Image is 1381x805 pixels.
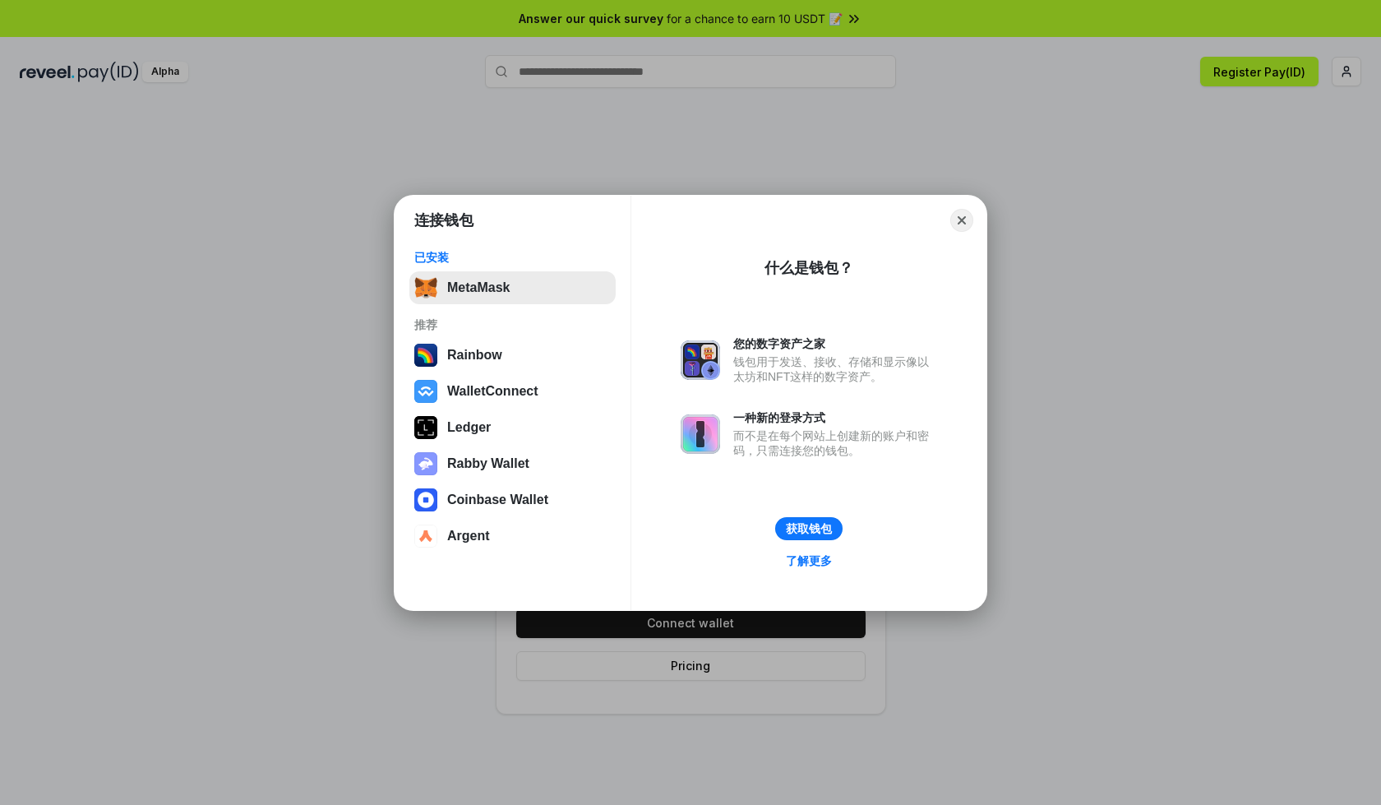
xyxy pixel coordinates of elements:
[681,340,720,380] img: svg+xml,%3Csvg%20xmlns%3D%22http%3A%2F%2Fwww.w3.org%2F2000%2Fsvg%22%20fill%3D%22none%22%20viewBox...
[786,553,832,568] div: 了解更多
[414,452,437,475] img: svg+xml,%3Csvg%20xmlns%3D%22http%3A%2F%2Fwww.w3.org%2F2000%2Fsvg%22%20fill%3D%22none%22%20viewBox...
[409,339,616,372] button: Rainbow
[764,258,853,278] div: 什么是钱包？
[414,211,473,230] h1: 连接钱包
[414,276,437,299] img: svg+xml,%3Csvg%20fill%3D%22none%22%20height%3D%2233%22%20viewBox%3D%220%200%2035%2033%22%20width%...
[414,525,437,548] img: svg+xml,%3Csvg%20width%3D%2228%22%20height%3D%2228%22%20viewBox%3D%220%200%2028%2028%22%20fill%3D...
[414,317,611,332] div: 推荐
[733,410,937,425] div: 一种新的登录方式
[733,428,937,458] div: 而不是在每个网站上创建新的账户和密码，只需连接您的钱包。
[447,493,548,507] div: Coinbase Wallet
[414,416,437,439] img: svg+xml,%3Csvg%20xmlns%3D%22http%3A%2F%2Fwww.w3.org%2F2000%2Fsvg%22%20width%3D%2228%22%20height%3...
[409,520,616,553] button: Argent
[447,529,490,544] div: Argent
[775,517,843,540] button: 获取钱包
[409,483,616,516] button: Coinbase Wallet
[447,348,502,363] div: Rainbow
[447,456,529,471] div: Rabby Wallet
[409,271,616,304] button: MetaMask
[786,521,832,536] div: 获取钱包
[776,550,842,571] a: 了解更多
[681,414,720,454] img: svg+xml,%3Csvg%20xmlns%3D%22http%3A%2F%2Fwww.w3.org%2F2000%2Fsvg%22%20fill%3D%22none%22%20viewBox...
[447,280,510,295] div: MetaMask
[447,384,538,399] div: WalletConnect
[409,375,616,408] button: WalletConnect
[409,447,616,480] button: Rabby Wallet
[414,380,437,403] img: svg+xml,%3Csvg%20width%3D%2228%22%20height%3D%2228%22%20viewBox%3D%220%200%2028%2028%22%20fill%3D...
[414,488,437,511] img: svg+xml,%3Csvg%20width%3D%2228%22%20height%3D%2228%22%20viewBox%3D%220%200%2028%2028%22%20fill%3D...
[414,344,437,367] img: svg+xml,%3Csvg%20width%3D%22120%22%20height%3D%22120%22%20viewBox%3D%220%200%20120%20120%22%20fil...
[733,354,937,384] div: 钱包用于发送、接收、存储和显示像以太坊和NFT这样的数字资产。
[447,420,491,435] div: Ledger
[733,336,937,351] div: 您的数字资产之家
[950,209,973,232] button: Close
[409,411,616,444] button: Ledger
[414,250,611,265] div: 已安装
